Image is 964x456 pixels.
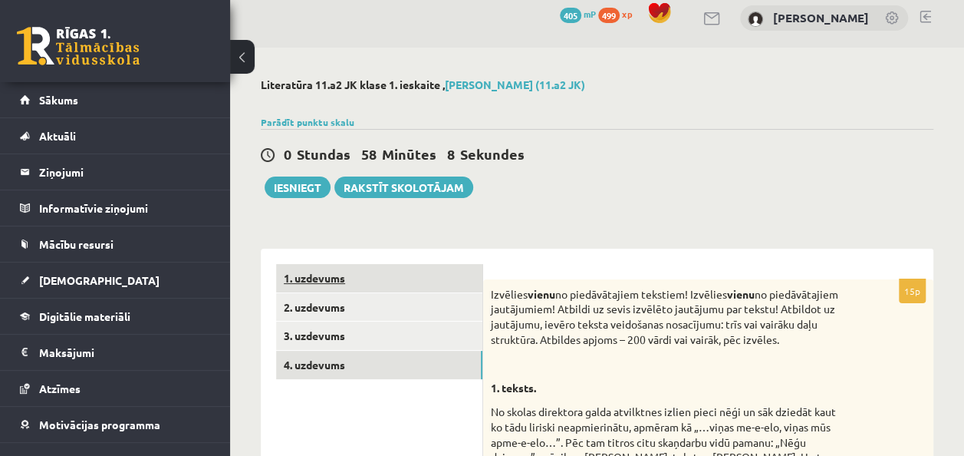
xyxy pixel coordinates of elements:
a: Rakstīt skolotājam [334,177,473,198]
span: 58 [361,145,377,163]
a: Aktuāli [20,118,211,154]
span: Minūtes [382,145,436,163]
p: Izvēlies no piedāvātajiem tekstiem! Izvēlies no piedāvātajiem jautājumiem! Atbildi uz sevis izvēl... [491,287,849,347]
a: 4. uzdevums [276,351,482,379]
button: Iesniegt [265,177,331,198]
body: Bagātinātā teksta redaktors, wiswyg-editor-user-answer-47024989916980 [15,15,418,290]
a: Sākums [20,82,211,117]
a: Informatīvie ziņojumi [20,190,211,226]
legend: Maksājumi [39,335,211,370]
span: Mācību resursi [39,237,114,251]
span: 0 [284,145,291,163]
a: Motivācijas programma [20,407,211,442]
span: Stundas [297,145,350,163]
span: [DEMOGRAPHIC_DATA] [39,273,160,287]
a: 405 mP [560,8,596,20]
span: Motivācijas programma [39,418,160,431]
span: 499 [598,8,620,23]
a: Ziņojumi [20,154,211,190]
span: Sākums [39,93,78,107]
a: 3. uzdevums [276,322,482,350]
a: [PERSON_NAME] [773,10,869,25]
a: 1. uzdevums [276,264,482,292]
span: Digitālie materiāli [39,309,130,323]
span: mP [584,8,596,20]
span: 405 [560,8,581,23]
a: Mācību resursi [20,226,211,262]
strong: vienu [528,287,555,301]
h2: Literatūra 11.a2 JK klase 1. ieskaite , [261,78,933,91]
strong: 1. teksts. [491,381,536,395]
strong: vienu [727,287,755,301]
legend: Ziņojumi [39,154,211,190]
span: Aktuāli [39,129,76,143]
a: 499 xp [598,8,640,20]
span: Sekundes [460,145,525,163]
a: Digitālie materiāli [20,299,211,334]
span: xp [622,8,632,20]
a: 2. uzdevums [276,293,482,322]
a: [PERSON_NAME] (11.a2 JK) [445,78,585,91]
a: Rīgas 1. Tālmācības vidusskola [17,27,140,65]
a: [DEMOGRAPHIC_DATA] [20,263,211,298]
img: Dēlija Lavrova [748,12,763,27]
span: Atzīmes [39,382,81,395]
a: Atzīmes [20,371,211,406]
a: Parādīt punktu skalu [261,116,354,128]
span: 8 [447,145,455,163]
legend: Informatīvie ziņojumi [39,190,211,226]
a: Maksājumi [20,335,211,370]
p: 15p [899,279,926,303]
